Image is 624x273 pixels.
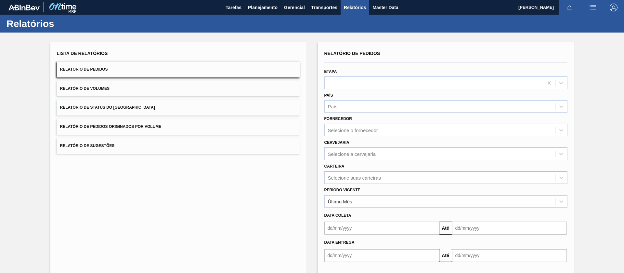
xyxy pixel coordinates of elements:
[324,213,351,218] span: Data coleta
[324,249,439,262] input: dd/mm/yyyy
[328,198,352,204] div: Último Mês
[57,138,300,154] button: Relatório de Sugestões
[311,4,337,11] span: Transportes
[57,100,300,116] button: Relatório de Status do [GEOGRAPHIC_DATA]
[324,164,344,169] label: Carteira
[57,119,300,135] button: Relatório de Pedidos Originados por Volume
[6,20,122,27] h1: Relatórios
[324,188,360,192] label: Período Vigente
[60,124,162,129] span: Relatório de Pedidos Originados por Volume
[57,81,300,97] button: Relatório de Volumes
[328,151,376,157] div: Selecione a cervejaria
[248,4,278,11] span: Planejamento
[60,105,155,110] span: Relatório de Status do [GEOGRAPHIC_DATA]
[57,61,300,77] button: Relatório de Pedidos
[328,128,378,133] div: Selecione o fornecedor
[452,249,567,262] input: dd/mm/yyyy
[324,93,333,98] label: País
[324,140,349,145] label: Cervejaria
[60,86,110,91] span: Relatório de Volumes
[610,4,617,11] img: Logout
[60,143,115,148] span: Relatório de Sugestões
[8,5,40,10] img: TNhmsLtSVTkK8tSr43FrP2fwEKptu5GPRR3wAAAABJRU5ErkJggg==
[589,4,597,11] img: userActions
[559,3,580,12] button: Notificações
[452,222,567,235] input: dd/mm/yyyy
[324,51,380,56] span: Relatório de Pedidos
[226,4,241,11] span: Tarefas
[328,175,381,180] div: Selecione suas carteiras
[324,69,337,74] label: Etapa
[439,249,452,262] button: Até
[324,222,439,235] input: dd/mm/yyyy
[60,67,108,72] span: Relatório de Pedidos
[372,4,398,11] span: Master Data
[328,104,338,109] div: País
[57,51,108,56] span: Lista de Relatórios
[324,116,352,121] label: Fornecedor
[344,4,366,11] span: Relatórios
[439,222,452,235] button: Até
[324,240,355,245] span: Data entrega
[284,4,305,11] span: Gerencial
